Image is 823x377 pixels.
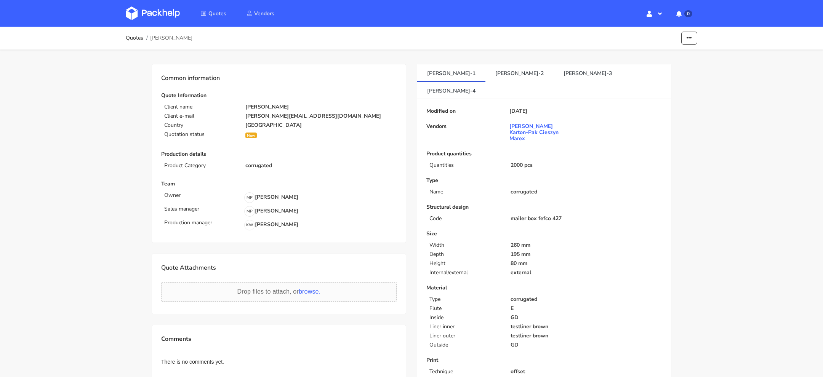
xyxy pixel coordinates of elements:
p: Size [426,231,662,237]
p: corrugated [511,296,662,302]
p: Type [429,296,501,302]
p: Quote Information [161,93,397,99]
p: Depth [429,251,501,257]
p: Technique [429,369,501,375]
p: [PERSON_NAME] [244,206,298,217]
p: 80 mm [511,260,662,267]
a: Vendors [237,6,283,20]
span: Vendors [254,10,274,17]
p: external [511,270,662,276]
p: testliner brown [511,333,662,339]
span: Karton-Pak Cieszyn [509,129,559,136]
p: mailer box fefco 427 [511,216,662,222]
p: Height [429,260,501,267]
span: Marex [509,136,559,142]
p: Quantities [429,162,501,168]
p: Team [161,181,397,187]
span: 0 [684,10,692,17]
a: Quotes [126,35,143,41]
p: Material [426,285,662,291]
p: Quotation status [164,131,236,137]
span: browse. [299,288,320,295]
p: 260 mm [511,242,662,248]
p: [PERSON_NAME] [244,192,298,203]
p: Production manager [164,220,240,226]
a: [PERSON_NAME]-2 [485,64,554,81]
p: offset [511,369,662,375]
p: Common information [161,73,397,83]
p: Product Category [164,163,236,169]
p: Width [429,242,501,248]
p: Flute [429,305,501,312]
p: Internal/external [429,270,501,276]
p: Product quantities [426,151,662,157]
p: 2000 pcs [511,162,662,168]
p: testliner brown [511,324,662,330]
p: Liner outer [429,333,501,339]
p: [PERSON_NAME] [244,220,298,230]
p: Client e-mail [164,113,236,119]
p: There is no comments yet. [161,359,397,365]
p: Production details [161,151,397,157]
p: Country [164,122,236,128]
p: Vendors [426,123,506,129]
p: Modified on [426,108,506,114]
p: Comments [161,334,397,343]
p: GD [511,315,662,321]
p: [DATE] [509,108,527,114]
button: 0 [670,6,697,20]
span: [PERSON_NAME] [150,35,192,41]
p: E [511,305,662,312]
p: corrugated [511,189,662,195]
p: Client name [164,104,236,110]
img: Dashboard [126,6,180,20]
p: corrugated [245,163,397,169]
p: Liner inner [429,324,501,330]
a: [PERSON_NAME]-4 [417,82,485,99]
p: [PERSON_NAME][EMAIL_ADDRESS][DOMAIN_NAME] [245,113,397,119]
p: 195 mm [511,251,662,257]
p: Name [429,189,501,195]
span: MP [245,193,255,203]
p: [GEOGRAPHIC_DATA] [245,122,397,128]
p: Outside [429,342,501,348]
p: Inside [429,315,501,321]
a: [PERSON_NAME]-3 [554,64,622,81]
nav: breadcrumb [126,30,192,46]
p: [PERSON_NAME] [245,104,397,110]
span: [PERSON_NAME] [509,123,559,129]
span: Drop files to attach, or [237,288,321,295]
p: Print [426,357,662,363]
div: New [245,133,257,138]
span: KW [245,220,255,230]
p: Quote Attachments [161,263,397,273]
a: Quotes [191,6,235,20]
p: Type [426,177,662,184]
p: Code [429,216,501,222]
a: [PERSON_NAME]-1 [417,64,485,81]
span: Quotes [208,10,226,17]
p: Sales manager [164,206,240,212]
span: MP [245,206,255,216]
p: Structural design [426,204,662,210]
p: GD [511,342,662,348]
p: Owner [164,192,240,198]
